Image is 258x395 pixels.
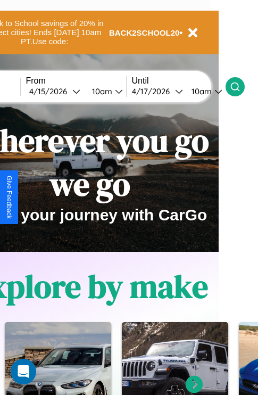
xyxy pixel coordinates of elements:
div: 4 / 17 / 2026 [132,86,175,96]
div: 10am [186,86,214,96]
div: 10am [87,86,115,96]
button: 10am [84,86,126,97]
div: Give Feedback [5,176,13,219]
b: BACK2SCHOOL20 [109,28,180,37]
button: 10am [183,86,226,97]
button: 4/15/2026 [26,86,84,97]
div: 4 / 15 / 2026 [29,86,72,96]
div: Open Intercom Messenger [11,359,36,384]
label: Until [132,76,226,86]
label: From [26,76,126,86]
